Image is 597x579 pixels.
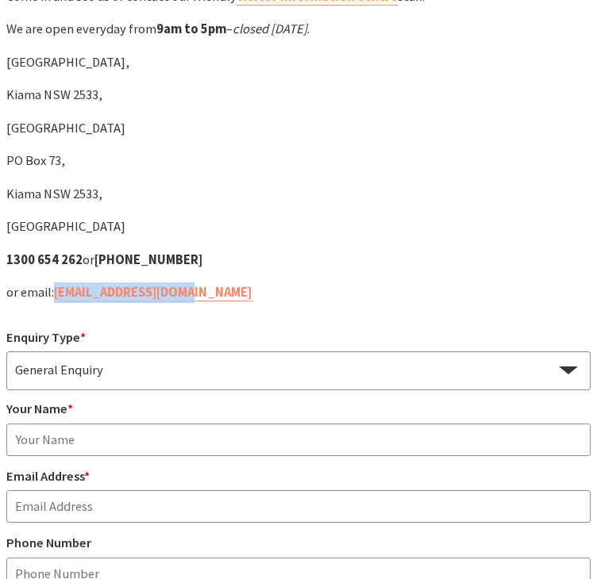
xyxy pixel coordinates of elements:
a: [EMAIL_ADDRESS][DOMAIN_NAME] [54,284,252,301]
input: Your Name [6,424,591,456]
p: [GEOGRAPHIC_DATA] [6,217,591,237]
p: [GEOGRAPHIC_DATA], [6,52,591,73]
strong: [PHONE_NUMBER] [94,251,202,268]
label: Email Address [6,468,90,485]
p: Kiama NSW 2533, [6,85,591,105]
input: Email Address [6,490,591,523]
em: closed [DATE] [233,21,307,37]
p: or [6,250,591,270]
strong: 9am to 5pm [156,21,226,37]
strong: 1300 654 262 [6,251,83,268]
p: PO Box 73, [6,151,591,171]
p: We are open everyday from – . [6,19,591,40]
p: or email: [6,282,591,303]
p: Kiama NSW 2533, [6,184,591,205]
p: [GEOGRAPHIC_DATA] [6,118,591,139]
label: Phone Number [6,535,91,551]
label: Your Name [6,401,73,417]
label: Enquiry Type [6,329,86,346]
